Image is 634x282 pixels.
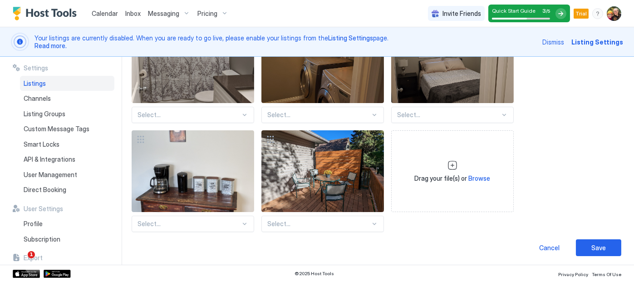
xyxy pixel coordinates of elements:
[24,110,65,118] span: Listing Groups
[20,167,114,183] a: User Management
[546,8,550,14] span: / 5
[125,10,141,17] span: Inbox
[415,174,491,183] span: Drag your file(s) or
[576,239,621,256] button: Save
[542,37,564,47] div: Dismiss
[591,243,606,252] div: Save
[13,7,81,20] a: Host Tools Logo
[20,182,114,198] a: Direct Booking
[592,8,603,19] div: menu
[44,270,71,278] a: Google Play Store
[92,9,118,18] a: Calendar
[24,79,46,88] span: Listings
[20,137,114,152] a: Smart Locks
[575,10,587,18] span: Trial
[571,37,623,47] div: Listing Settings
[540,243,560,252] div: Cancel
[527,239,572,256] button: Cancel
[442,10,481,18] span: Invite Friends
[34,34,537,50] span: Your listings are currently disabled. When you are ready to go live, please enable your listings ...
[542,7,546,14] span: 3
[24,186,66,194] span: Direct Booking
[13,270,40,278] a: App Store
[328,34,373,42] a: Listing Settings
[24,171,77,179] span: User Management
[34,42,67,49] a: Read more.
[20,152,114,167] a: API & Integrations
[197,10,217,18] span: Pricing
[20,76,114,91] a: Listings
[20,106,114,122] a: Listing Groups
[592,272,621,277] span: Terms Of Use
[24,235,60,243] span: Subscription
[492,7,536,14] span: Quick Start Guide
[20,216,114,232] a: Profile
[24,220,43,228] span: Profile
[261,130,384,212] div: View image
[132,21,254,103] div: View image
[24,205,63,213] span: User Settings
[24,64,48,72] span: Settings
[28,251,35,258] span: 1
[24,94,51,103] span: Channels
[20,232,114,247] a: Subscription
[24,140,59,148] span: Smart Locks
[148,10,179,18] span: Messaging
[20,121,114,137] a: Custom Message Tags
[261,21,384,103] div: View image
[558,272,588,277] span: Privacy Policy
[132,130,254,212] div: View image
[20,91,114,106] a: Channels
[592,269,621,278] a: Terms Of Use
[24,125,89,133] span: Custom Message Tags
[469,174,491,182] span: Browse
[295,271,334,277] span: © 2025 Host Tools
[24,155,75,163] span: API & Integrations
[125,9,141,18] a: Inbox
[607,6,621,21] div: User profile
[9,251,31,273] iframe: Intercom live chat
[391,21,514,103] div: View image
[558,269,588,278] a: Privacy Policy
[92,10,118,17] span: Calendar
